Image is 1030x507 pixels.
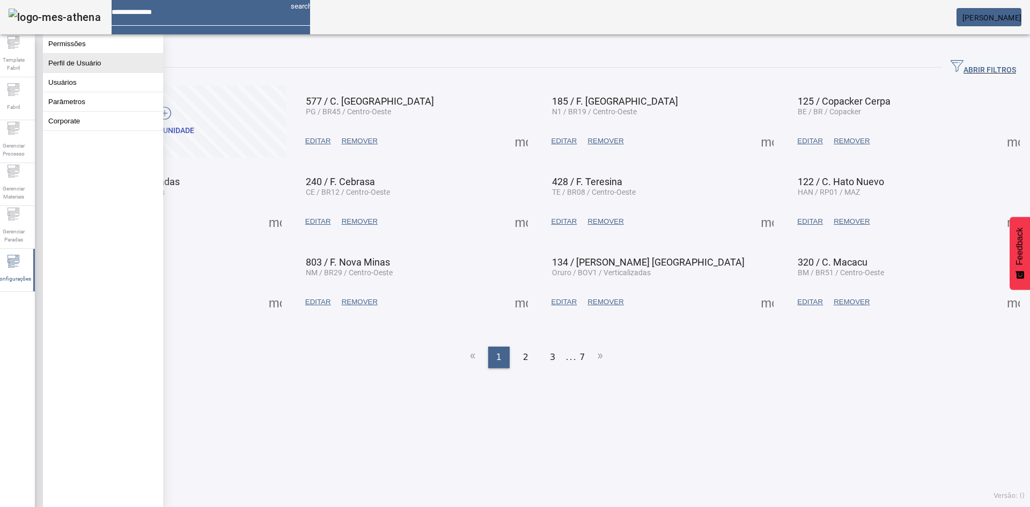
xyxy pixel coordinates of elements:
span: NM / BR29 / Centro-Oeste [306,268,393,277]
span: EDITAR [305,136,331,146]
button: REMOVER [828,131,875,151]
button: Mais [512,212,531,231]
span: ABRIR FILTROS [951,60,1016,76]
button: REMOVER [828,212,875,231]
span: Oruro / BOV1 / Verticalizadas [552,268,651,277]
button: Corporate [43,112,163,130]
span: EDITAR [551,216,577,227]
span: 803 / F. Nova Minas [306,256,390,268]
span: 428 / F. Teresina [552,176,622,187]
button: Mais [1004,131,1023,151]
button: EDITAR [546,292,583,312]
span: TE / BR08 / Centro-Oeste [552,188,636,196]
button: Criar unidade [48,85,286,158]
span: REMOVER [587,136,623,146]
span: [PERSON_NAME] [962,13,1021,22]
button: Mais [266,292,285,312]
span: REMOVER [587,297,623,307]
button: REMOVER [336,212,383,231]
span: CE / BR12 / Centro-Oeste [306,188,390,196]
span: N1 / BR19 / Centro-Oeste [552,107,637,116]
span: EDITAR [797,216,823,227]
span: REMOVER [834,216,870,227]
button: Mais [757,292,777,312]
button: REMOVER [582,212,629,231]
span: 2 [523,351,528,364]
span: HAN / RP01 / MAZ [798,188,860,196]
button: Mais [1004,292,1023,312]
button: EDITAR [546,212,583,231]
button: Mais [757,212,777,231]
span: 122 / C. Hato Nuevo [798,176,884,187]
span: 185 / F. [GEOGRAPHIC_DATA] [552,95,678,107]
span: EDITAR [551,136,577,146]
div: Criar unidade [140,126,194,136]
button: REMOVER [582,292,629,312]
button: Mais [512,292,531,312]
button: ABRIR FILTROS [942,58,1025,77]
span: REMOVER [342,297,378,307]
button: Mais [512,131,531,151]
span: Fabril [4,100,23,114]
button: REMOVER [336,131,383,151]
button: Usuários [43,73,163,92]
span: REMOVER [342,136,378,146]
button: Mais [757,131,777,151]
span: 3 [550,351,555,364]
span: REMOVER [834,136,870,146]
button: EDITAR [300,292,336,312]
button: REMOVER [828,292,875,312]
span: EDITAR [305,297,331,307]
span: REMOVER [587,216,623,227]
button: Mais [1004,212,1023,231]
button: Perfil de Usuário [43,54,163,72]
span: 320 / C. Macacu [798,256,867,268]
button: REMOVER [336,292,383,312]
span: PG / BR45 / Centro-Oeste [306,107,391,116]
span: EDITAR [551,297,577,307]
span: 577 / C. [GEOGRAPHIC_DATA] [306,95,434,107]
span: EDITAR [797,136,823,146]
button: EDITAR [300,131,336,151]
button: EDITAR [546,131,583,151]
span: REMOVER [342,216,378,227]
span: 134 / [PERSON_NAME] [GEOGRAPHIC_DATA] [552,256,745,268]
span: 125 / Copacker Cerpa [798,95,891,107]
span: BE / BR / Copacker [798,107,861,116]
button: REMOVER [582,131,629,151]
span: EDITAR [305,216,331,227]
span: 240 / F. Cebrasa [306,176,375,187]
li: ... [566,347,577,368]
button: EDITAR [792,292,828,312]
button: EDITAR [792,212,828,231]
button: EDITAR [792,131,828,151]
button: Parâmetros [43,92,163,111]
button: Feedback - Mostrar pesquisa [1010,217,1030,290]
span: REMOVER [834,297,870,307]
span: Versão: () [994,492,1025,499]
button: Mais [266,212,285,231]
span: BM / BR51 / Centro-Oeste [798,268,884,277]
img: logo-mes-athena [9,9,101,26]
button: EDITAR [300,212,336,231]
li: 7 [579,347,585,368]
span: EDITAR [797,297,823,307]
span: Feedback [1015,227,1025,265]
button: Permissões [43,34,163,53]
